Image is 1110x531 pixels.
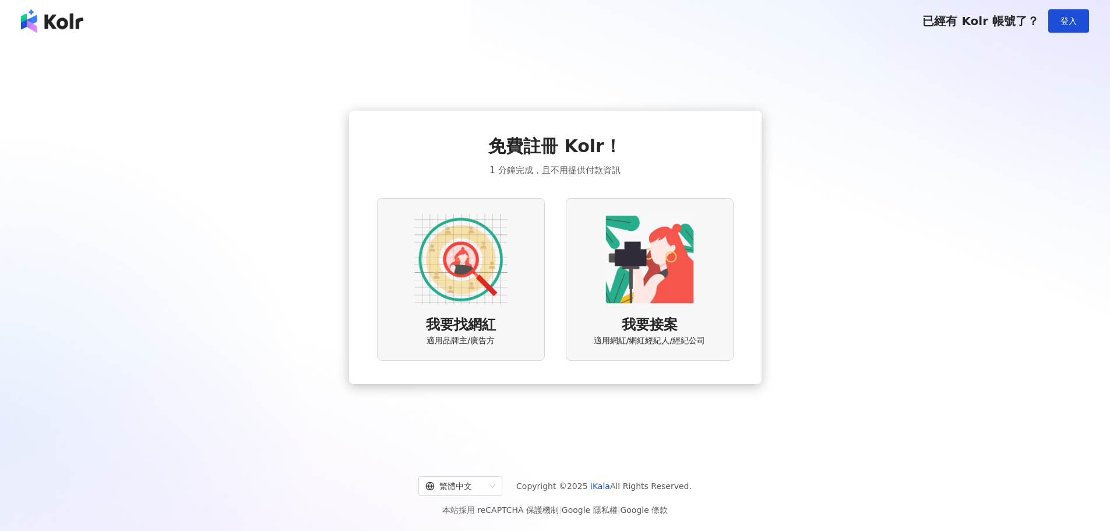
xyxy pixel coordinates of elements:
span: | [618,505,621,515]
span: 適用品牌主/廣告方 [427,335,495,347]
button: 登入 [1048,9,1089,33]
span: 1 分鐘完成，且不用提供付款資訊 [489,163,620,177]
span: 登入 [1060,16,1077,26]
a: Google 條款 [620,505,668,515]
span: 已經有 Kolr 帳號了？ [922,14,1039,28]
span: 我要接案 [622,315,678,335]
div: 繁體中文 [425,477,485,495]
a: iKala [590,481,610,491]
a: Google 隱私權 [562,505,618,515]
span: 適用網紅/網紅經紀人/經紀公司 [594,335,705,347]
span: 本站採用 reCAPTCHA 保護機制 [442,503,668,517]
img: logo [21,9,83,33]
img: KOL identity option [603,213,696,306]
span: 我要找網紅 [426,315,496,335]
img: AD identity option [414,213,508,306]
span: 免費註冊 Kolr！ [488,134,622,159]
span: Copyright © 2025 All Rights Reserved. [516,479,692,493]
span: | [559,505,562,515]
